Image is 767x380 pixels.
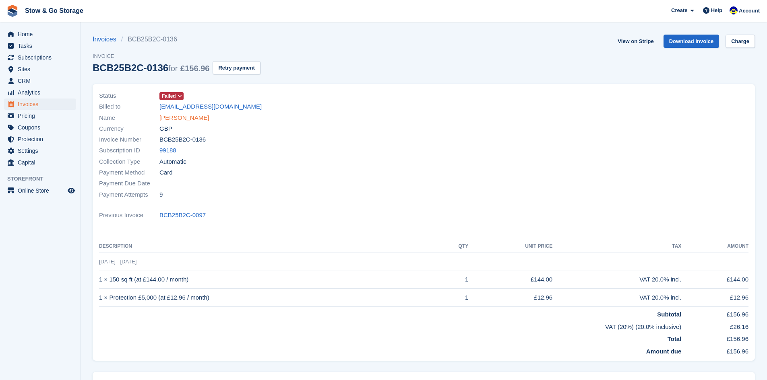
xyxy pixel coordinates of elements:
[159,124,172,134] span: GBP
[22,4,87,17] a: Stow & Go Storage
[4,40,76,51] a: menu
[7,175,80,183] span: Storefront
[730,6,738,14] img: Rob Good-Stephenson
[438,289,469,307] td: 1
[18,64,66,75] span: Sites
[159,113,209,123] a: [PERSON_NAME]
[681,240,748,253] th: Amount
[681,307,748,319] td: £156.96
[552,275,681,284] div: VAT 20.0% incl.
[213,61,260,74] button: Retry payment
[4,122,76,133] a: menu
[99,240,438,253] th: Description
[18,99,66,110] span: Invoices
[159,102,262,111] a: [EMAIL_ADDRESS][DOMAIN_NAME]
[552,240,681,253] th: Tax
[99,190,159,199] span: Payment Attempts
[66,186,76,195] a: Preview store
[4,185,76,196] a: menu
[168,64,178,73] span: for
[99,319,681,332] td: VAT (20%) (20.0% inclusive)
[18,110,66,121] span: Pricing
[99,259,136,265] span: [DATE] - [DATE]
[99,102,159,111] span: Billed to
[671,6,687,14] span: Create
[99,91,159,101] span: Status
[614,35,657,48] a: View on Stripe
[664,35,719,48] a: Download Invoice
[99,135,159,144] span: Invoice Number
[657,311,681,318] strong: Subtotal
[726,35,755,48] a: Charge
[159,168,173,177] span: Card
[4,110,76,121] a: menu
[711,6,722,14] span: Help
[99,146,159,155] span: Subscription ID
[681,271,748,289] td: £144.00
[6,5,19,17] img: stora-icon-8386f47178a22dfd0bd8f6a31ec36ba5ce8667c1dd55bd0f319d3a0aa187defe.svg
[159,135,206,144] span: BCB25B2C-0136
[552,293,681,302] div: VAT 20.0% incl.
[681,289,748,307] td: £12.96
[159,190,163,199] span: 9
[646,348,682,355] strong: Amount due
[159,91,184,101] a: Failed
[99,289,438,307] td: 1 × Protection £5,000 (at £12.96 / month)
[93,62,209,73] div: BCB25B2C-0136
[99,271,438,289] td: 1 × 150 sq ft (at £144.00 / month)
[4,145,76,156] a: menu
[99,168,159,177] span: Payment Method
[4,87,76,98] a: menu
[162,92,176,100] span: Failed
[159,146,176,155] a: 99188
[99,211,159,220] span: Previous Invoice
[93,52,260,60] span: Invoice
[99,157,159,166] span: Collection Type
[4,52,76,63] a: menu
[681,319,748,332] td: £26.16
[18,157,66,168] span: Capital
[468,271,552,289] td: £144.00
[468,240,552,253] th: Unit Price
[159,211,206,220] a: BCB25B2C-0097
[681,331,748,344] td: £156.96
[4,99,76,110] a: menu
[93,35,260,44] nav: breadcrumbs
[4,157,76,168] a: menu
[18,75,66,86] span: CRM
[99,179,159,188] span: Payment Due Date
[18,87,66,98] span: Analytics
[4,134,76,145] a: menu
[739,7,760,15] span: Account
[438,240,469,253] th: QTY
[681,344,748,356] td: £156.96
[93,35,121,44] a: Invoices
[18,134,66,145] span: Protection
[18,40,66,51] span: Tasks
[18,52,66,63] span: Subscriptions
[4,64,76,75] a: menu
[668,335,682,342] strong: Total
[18,122,66,133] span: Coupons
[18,145,66,156] span: Settings
[159,157,186,166] span: Automatic
[4,29,76,40] a: menu
[4,75,76,86] a: menu
[468,289,552,307] td: £12.96
[99,124,159,134] span: Currency
[18,185,66,196] span: Online Store
[18,29,66,40] span: Home
[99,113,159,123] span: Name
[438,271,469,289] td: 1
[180,64,209,73] span: £156.96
